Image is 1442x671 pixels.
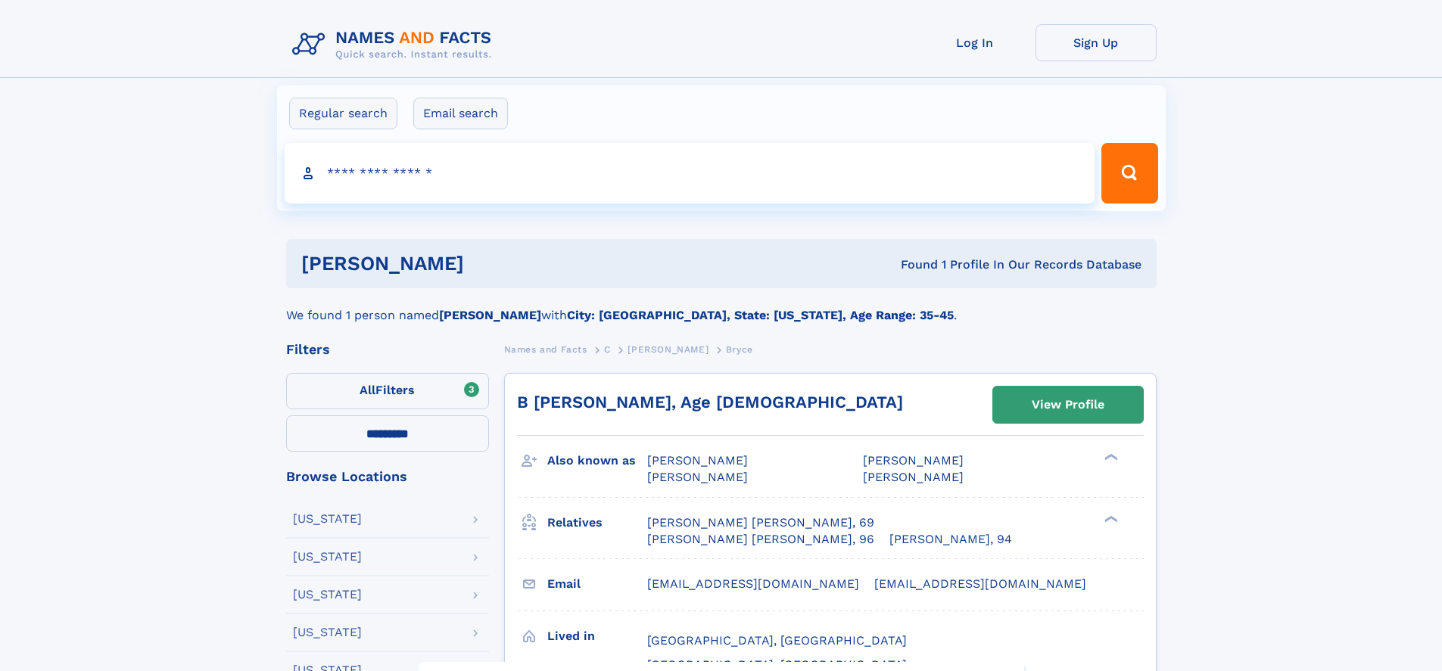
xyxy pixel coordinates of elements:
div: Found 1 Profile In Our Records Database [682,256,1141,273]
a: C [604,340,611,359]
h1: [PERSON_NAME] [301,254,683,273]
a: View Profile [993,387,1143,423]
a: Sign Up [1036,24,1157,61]
div: Browse Locations [286,470,489,483]
h3: Relatives [547,510,647,536]
a: [PERSON_NAME] [628,340,709,359]
label: Email search [413,98,508,129]
span: All [360,383,375,397]
b: [PERSON_NAME] [439,308,541,322]
span: [EMAIL_ADDRESS][DOMAIN_NAME] [647,576,859,591]
a: [PERSON_NAME] [PERSON_NAME], 69 [647,514,874,531]
h3: Also known as [547,448,647,474]
label: Regular search [289,98,397,129]
div: [US_STATE] [293,589,362,601]
span: [PERSON_NAME] [628,344,709,355]
img: Logo Names and Facts [286,24,504,65]
div: [US_STATE] [293,551,362,563]
a: Names and Facts [504,340,587,359]
div: [US_STATE] [293,626,362,638]
span: [PERSON_NAME] [863,470,964,484]
a: Log In [914,24,1036,61]
span: [GEOGRAPHIC_DATA], [GEOGRAPHIC_DATA] [647,633,907,648]
label: Filters [286,373,489,409]
h3: Lived in [547,623,647,649]
input: search input [285,143,1095,203]
div: We found 1 person named with . [286,288,1157,325]
span: [PERSON_NAME] [647,470,748,484]
button: Search Button [1101,143,1157,203]
span: C [604,344,611,355]
a: [PERSON_NAME], 94 [889,531,1012,548]
a: [PERSON_NAME] [PERSON_NAME], 96 [647,531,874,548]
span: [PERSON_NAME] [863,453,964,468]
h3: Email [547,571,647,597]
span: [PERSON_NAME] [647,453,748,468]
b: City: [GEOGRAPHIC_DATA], State: [US_STATE], Age Range: 35-45 [567,308,954,322]
span: [EMAIL_ADDRESS][DOMAIN_NAME] [874,576,1086,591]
div: ❯ [1101,452,1119,462]
div: View Profile [1032,387,1104,422]
div: Filters [286,343,489,356]
div: ❯ [1101,514,1119,523]
span: Bryce [726,344,753,355]
div: [US_STATE] [293,513,362,525]
a: B [PERSON_NAME], Age [DEMOGRAPHIC_DATA] [517,393,903,412]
